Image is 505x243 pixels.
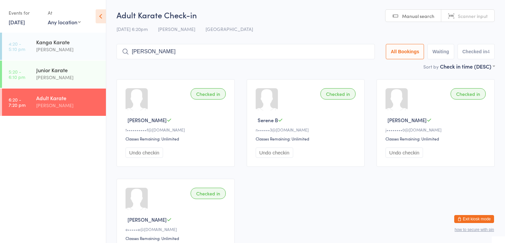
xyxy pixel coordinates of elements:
div: Classes Remaining: Unlimited [385,136,488,141]
div: Adult Karate [36,94,100,102]
span: Serene B [258,117,278,123]
label: Sort by [423,63,439,70]
h2: Adult Karate Check-in [117,9,495,20]
time: 4:20 - 5:10 pm [9,41,25,52]
span: Scanner input [458,13,488,19]
div: [PERSON_NAME] [36,102,100,109]
div: Checked in [191,188,226,199]
input: Search [117,44,375,59]
div: j••••••••0@[DOMAIN_NAME] [385,127,488,132]
div: Junior Karate [36,66,100,74]
div: Classes Remaining: Unlimited [126,235,228,241]
div: Kanga Karate [36,38,100,46]
button: All Bookings [386,44,424,59]
div: n••••••3@[DOMAIN_NAME] [256,127,358,132]
button: Exit kiosk mode [454,215,494,223]
span: [PERSON_NAME] [387,117,427,123]
div: Any location [48,18,81,26]
span: [GEOGRAPHIC_DATA] [206,26,253,32]
div: Classes Remaining: Unlimited [256,136,358,141]
a: 4:20 -5:10 pmKanga Karate[PERSON_NAME] [2,33,106,60]
a: [DATE] [9,18,25,26]
div: t••••••••••f@[DOMAIN_NAME] [126,127,228,132]
div: 4 [487,49,490,54]
button: Waiting [427,44,454,59]
div: Checked in [451,88,486,100]
div: e•••••e@[DOMAIN_NAME] [126,226,228,232]
div: Checked in [191,88,226,100]
time: 6:20 - 7:20 pm [9,97,26,108]
span: [PERSON_NAME] [127,117,167,123]
button: Undo checkin [256,147,293,158]
button: how to secure with pin [455,227,494,232]
button: Checked in4 [458,44,495,59]
span: [DATE] 6:20pm [117,26,148,32]
div: [PERSON_NAME] [36,74,100,81]
div: Checked in [320,88,356,100]
span: Manual search [402,13,434,19]
button: Undo checkin [126,147,163,158]
div: Check in time (DESC) [440,63,495,70]
div: At [48,7,81,18]
span: [PERSON_NAME] [127,216,167,223]
button: Undo checkin [385,147,423,158]
a: 6:20 -7:20 pmAdult Karate[PERSON_NAME] [2,89,106,116]
a: 5:20 -6:10 pmJunior Karate[PERSON_NAME] [2,61,106,88]
time: 5:20 - 6:10 pm [9,69,25,80]
span: [PERSON_NAME] [158,26,195,32]
div: [PERSON_NAME] [36,46,100,53]
div: Classes Remaining: Unlimited [126,136,228,141]
div: Events for [9,7,41,18]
